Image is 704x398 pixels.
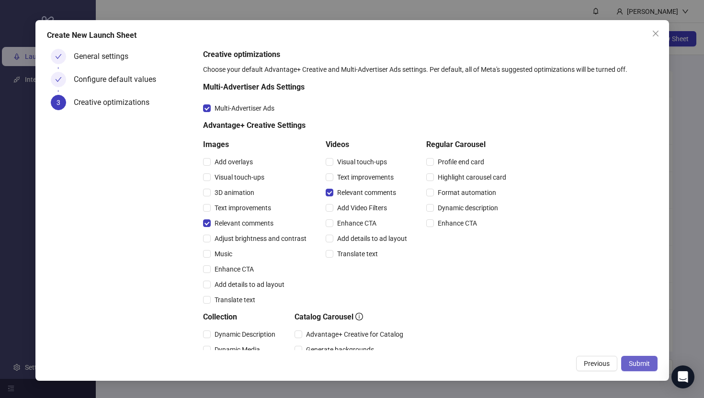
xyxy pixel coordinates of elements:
span: Music [211,249,236,259]
h5: Images [203,139,310,150]
span: Multi-Advertiser Ads [211,103,278,114]
span: Translate text [333,249,382,259]
h5: Catalog Carousel [295,311,407,323]
h5: Advantage+ Creative Settings [203,120,510,131]
span: Format automation [434,187,500,198]
span: Dynamic Description [211,329,279,340]
span: Add details to ad layout [333,233,411,244]
span: 3 [57,99,60,106]
div: Creative optimizations [74,95,157,110]
span: Add overlays [211,157,257,167]
span: Text improvements [333,172,397,182]
div: Choose your default Advantage+ Creative and Multi-Advertiser Ads settings. Per default, all of Me... [203,64,653,75]
span: Adjust brightness and contrast [211,233,310,244]
span: Dynamic description [434,203,502,213]
h5: Collection [203,311,279,323]
span: Visual touch-ups [211,172,268,182]
h5: Regular Carousel [426,139,510,150]
div: Create New Launch Sheet [47,30,658,41]
span: Translate text [211,295,259,305]
span: Submit [629,360,650,367]
span: Enhance CTA [211,264,258,274]
div: Open Intercom Messenger [671,365,694,388]
button: Previous [576,356,617,371]
h5: Multi-Advertiser Ads Settings [203,81,510,93]
span: check [55,76,62,83]
span: 3D animation [211,187,258,198]
span: Previous [584,360,610,367]
span: Text improvements [211,203,275,213]
h5: Creative optimizations [203,49,653,60]
button: Close [648,26,663,41]
div: General settings [74,49,136,64]
span: info-circle [355,313,363,320]
span: Relevant comments [333,187,400,198]
span: Visual touch-ups [333,157,391,167]
button: Submit [621,356,658,371]
span: check [55,53,62,60]
span: close [652,30,659,37]
span: Advantage+ Creative for Catalog [302,329,407,340]
span: Profile end card [434,157,488,167]
span: Highlight carousel card [434,172,510,182]
span: Dynamic Media [211,344,264,355]
span: Generate backgrounds [302,344,378,355]
h5: Videos [326,139,411,150]
div: Configure default values [74,72,164,87]
span: Enhance CTA [333,218,380,228]
span: Enhance CTA [434,218,481,228]
span: Add Video Filters [333,203,391,213]
span: Relevant comments [211,218,277,228]
span: Add details to ad layout [211,279,288,290]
